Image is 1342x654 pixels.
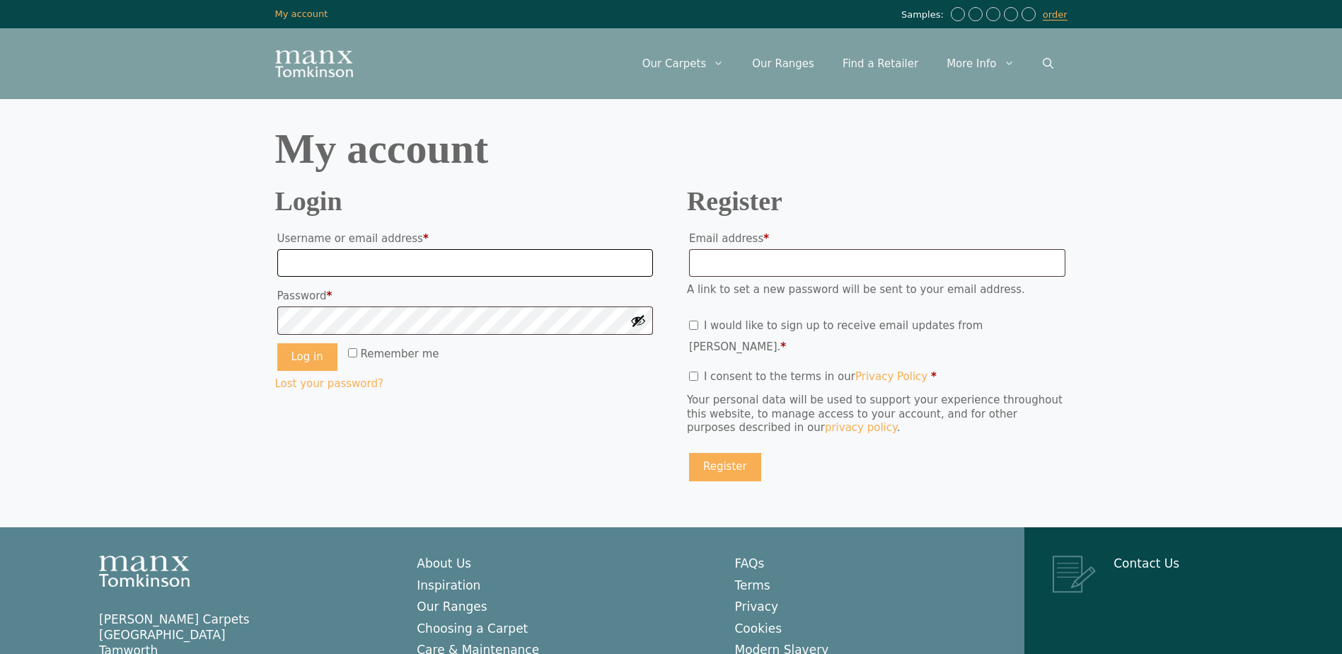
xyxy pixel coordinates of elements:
[855,370,927,383] a: Privacy Policy
[828,42,932,85] a: Find a Retailer
[277,285,654,306] label: Password
[689,321,698,330] input: I would like to sign up to receive email updates from [PERSON_NAME].
[277,343,337,372] button: Log in
[689,372,698,381] input: I consent to the terms in ourPrivacy Policy
[630,313,646,328] button: Show password
[687,283,1068,297] p: A link to set a new password will be sent to your email address.
[417,556,471,570] a: About Us
[1113,556,1179,570] a: Contact Us
[628,42,739,85] a: Our Carpets
[735,621,782,636] a: Cookies
[277,228,654,249] label: Username or email address
[689,228,1065,249] label: Email address
[689,453,761,481] button: Register
[361,348,439,360] span: Remember me
[932,42,1028,85] a: More Info
[275,191,656,212] h2: Login
[275,377,383,390] a: Lost your password?
[735,556,765,570] a: FAQs
[275,8,328,19] a: My account
[735,578,770,592] a: Terms
[417,578,480,592] a: Inspiration
[1043,9,1068,21] a: order
[901,9,947,21] span: Samples:
[689,370,937,383] label: I consent to the terms in our
[417,621,528,636] a: Choosing a Carpet
[275,50,353,77] img: Manx Tomkinson
[825,421,897,434] a: privacy policy
[275,127,1068,170] h1: My account
[735,599,779,614] a: Privacy
[687,394,1068,435] p: Your personal data will be used to support your experience throughout this website, to manage acc...
[738,42,828,85] a: Our Ranges
[687,191,1068,212] h2: Register
[1029,42,1068,85] a: Open Search Bar
[348,348,357,357] input: Remember me
[99,556,190,587] img: Manx Tomkinson Logo
[628,42,1068,85] nav: Primary
[689,319,983,353] label: I would like to sign up to receive email updates from [PERSON_NAME].
[417,599,487,614] a: Our Ranges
